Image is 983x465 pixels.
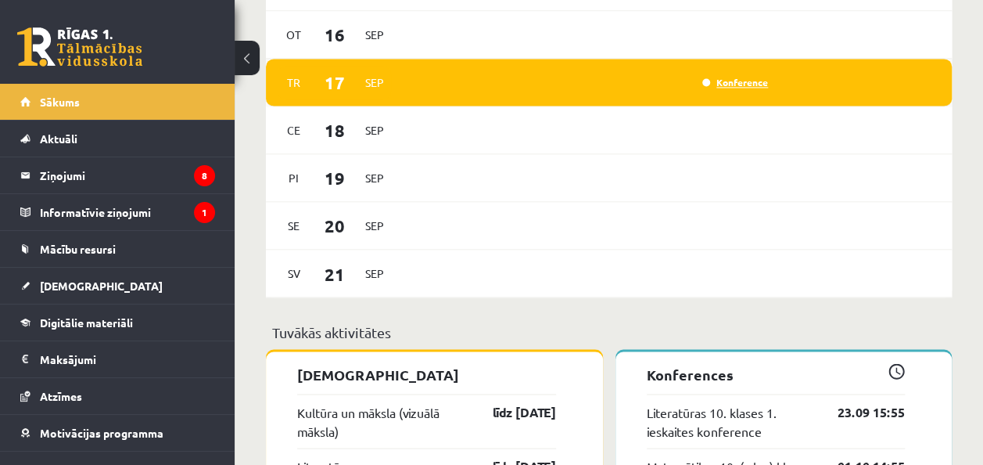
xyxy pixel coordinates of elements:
legend: Ziņojumi [40,157,215,193]
span: 20 [310,213,359,239]
a: 23.09 15:55 [814,402,905,421]
a: Motivācijas programma [20,415,215,451]
a: Digitālie materiāli [20,305,215,341]
a: Kultūra un māksla (vizuālā māksla) [297,402,465,440]
span: 16 [310,22,359,48]
span: Sep [358,214,391,238]
a: Atzīmes [20,378,215,414]
a: Konference [702,76,768,88]
span: Digitālie materiāli [40,315,133,330]
i: 8 [194,165,215,186]
span: Sep [358,118,391,142]
span: 17 [310,70,359,96]
a: Maksājumi [20,341,215,377]
span: Sep [358,261,391,286]
a: Literatūras 10. klases 1. ieskaites konference [647,402,815,440]
span: Sep [358,166,391,190]
span: Sep [358,70,391,95]
span: Mācību resursi [40,242,116,256]
span: Pi [278,166,310,190]
a: [DEMOGRAPHIC_DATA] [20,268,215,304]
span: Tr [278,70,310,95]
a: Aktuāli [20,121,215,157]
a: Informatīvie ziņojumi1 [20,194,215,230]
span: Motivācijas programma [40,426,163,440]
span: Ot [278,23,310,47]
span: Ce [278,118,310,142]
a: Sākums [20,84,215,120]
a: Ziņojumi8 [20,157,215,193]
span: Sep [358,23,391,47]
p: Tuvākās aktivitātes [272,321,945,342]
i: 1 [194,202,215,223]
p: Konferences [647,363,906,384]
span: Aktuāli [40,132,77,146]
span: [DEMOGRAPHIC_DATA] [40,279,163,293]
span: Atzīmes [40,389,82,403]
p: [DEMOGRAPHIC_DATA] [297,363,556,384]
a: līdz [DATE] [465,402,556,421]
span: Sākums [40,95,80,109]
span: 18 [310,117,359,143]
a: Rīgas 1. Tālmācības vidusskola [17,27,142,67]
legend: Informatīvie ziņojumi [40,194,215,230]
legend: Maksājumi [40,341,215,377]
span: Sv [278,261,310,286]
span: 19 [310,165,359,191]
a: Mācību resursi [20,231,215,267]
span: 21 [310,261,359,287]
span: Se [278,214,310,238]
